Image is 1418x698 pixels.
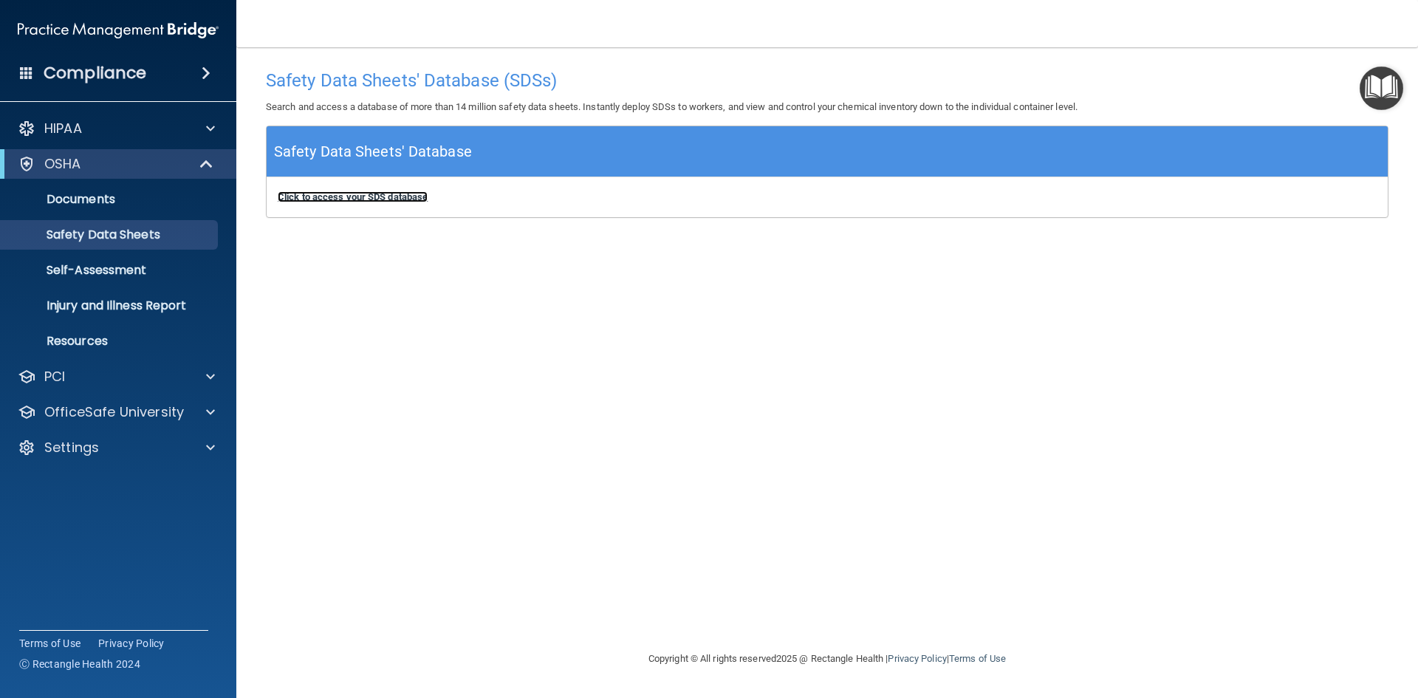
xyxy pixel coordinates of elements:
[44,155,81,173] p: OSHA
[278,191,428,202] a: Click to access your SDS database
[266,98,1388,116] p: Search and access a database of more than 14 million safety data sheets. Instantly deploy SDSs to...
[266,71,1388,90] h4: Safety Data Sheets' Database (SDSs)
[558,635,1097,682] div: Copyright © All rights reserved 2025 @ Rectangle Health | |
[10,227,211,242] p: Safety Data Sheets
[44,368,65,386] p: PCI
[10,192,211,207] p: Documents
[888,653,946,664] a: Privacy Policy
[949,653,1006,664] a: Terms of Use
[44,120,82,137] p: HIPAA
[18,368,215,386] a: PCI
[274,139,472,165] h5: Safety Data Sheets' Database
[19,636,81,651] a: Terms of Use
[18,403,215,421] a: OfficeSafe University
[10,298,211,313] p: Injury and Illness Report
[10,334,211,349] p: Resources
[44,439,99,456] p: Settings
[44,403,184,421] p: OfficeSafe University
[98,636,165,651] a: Privacy Policy
[18,439,215,456] a: Settings
[44,63,146,83] h4: Compliance
[18,155,214,173] a: OSHA
[1360,66,1403,110] button: Open Resource Center
[18,120,215,137] a: HIPAA
[18,16,219,45] img: PMB logo
[10,263,211,278] p: Self-Assessment
[19,657,140,671] span: Ⓒ Rectangle Health 2024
